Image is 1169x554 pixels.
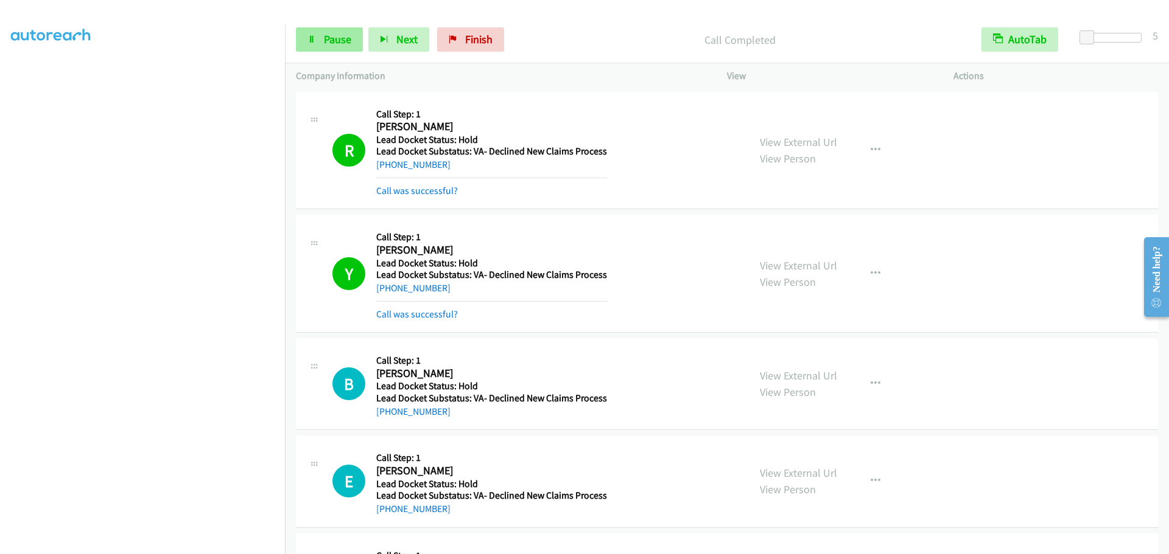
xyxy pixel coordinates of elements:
h2: [PERSON_NAME] [376,367,603,381]
a: [PHONE_NUMBER] [376,406,451,417]
p: Company Information [296,69,705,83]
a: View Person [760,151,816,165]
h5: Call Step: 1 [376,231,607,243]
p: Actions [953,69,1158,83]
a: View Person [760,275,816,289]
h5: Call Step: 1 [376,355,607,367]
span: Pause [324,32,351,46]
a: View External Url [760,369,837,383]
button: AutoTab [981,27,1058,52]
h5: Lead Docket Substatus: VA- Declined New Claims Process [376,269,607,281]
a: [PHONE_NUMBER] [376,282,451,294]
h1: Y [332,257,365,290]
h5: Lead Docket Status: Hold [376,257,607,269]
div: The call is yet to be attempted [332,367,365,400]
h5: Lead Docket Status: Hold [376,478,607,490]
h5: Lead Docket Status: Hold [376,134,607,146]
a: [PHONE_NUMBER] [376,503,451,514]
p: Call Completed [521,32,960,48]
a: View External Url [760,466,837,480]
h5: Call Step: 1 [376,452,607,464]
h5: Lead Docket Status: Hold [376,380,607,392]
div: 5 [1153,27,1158,44]
a: View Person [760,482,816,496]
h1: R [332,134,365,167]
h2: [PERSON_NAME] [376,464,607,478]
span: Next [396,32,418,46]
a: Pause [296,27,363,52]
h5: Lead Docket Substatus: VA- Declined New Claims Process [376,490,607,502]
h1: E [332,465,365,497]
a: View External Url [760,258,837,272]
iframe: Resource Center [1134,229,1169,325]
a: View Person [760,385,816,399]
div: The call is yet to be attempted [332,465,365,497]
p: View [727,69,932,83]
h5: Lead Docket Substatus: VA- Declined New Claims Process [376,392,607,404]
a: [PHONE_NUMBER] [376,159,451,170]
a: View External Url [760,135,837,149]
h1: B [332,367,365,400]
h2: [PERSON_NAME] [376,243,603,257]
div: Delay between calls (in seconds) [1086,33,1142,43]
a: Call was successful? [376,308,458,320]
a: Call was successful? [376,185,458,196]
h5: Call Step: 1 [376,108,607,120]
h2: [PERSON_NAME] [376,120,603,134]
h5: Lead Docket Substatus: VA- Declined New Claims Process [376,145,607,158]
button: Next [368,27,429,52]
a: Finish [437,27,504,52]
span: Finish [465,32,493,46]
